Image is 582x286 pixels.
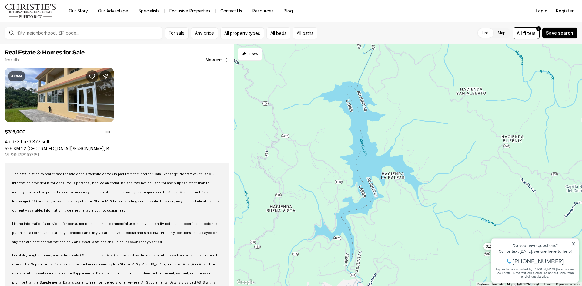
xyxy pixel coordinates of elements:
span: For sale [169,31,185,35]
button: Allfilters1 [513,27,540,39]
span: Register [556,8,574,13]
button: Register [552,5,577,17]
a: Our Story [64,7,93,15]
img: logo [5,4,57,18]
a: Specialists [133,7,164,15]
span: 1 [538,26,539,31]
span: [PHONE_NUMBER] [25,28,75,35]
span: The data relating to real estate for sale on this website comes in part from the Internet Data Ex... [12,172,219,212]
button: Share Property [99,70,112,82]
button: Newest [202,54,233,66]
button: 315K [483,243,497,250]
label: List [477,28,493,38]
button: Save Property: 529 KM 1.2 LOMA BONITA, BO. YAHUECAS [86,70,98,82]
button: Start drawing [238,48,262,61]
span: Save search [546,31,573,35]
span: Newest [206,58,222,62]
button: Contact Us [216,7,247,15]
button: Any price [191,27,218,39]
button: Save search [542,27,577,39]
p: Active [11,74,22,79]
span: Any price [195,31,214,35]
button: All baths [293,27,317,39]
span: I agree to be contacted by [PERSON_NAME] International Real Estate PR via text, call & email. To ... [8,37,86,49]
a: Exclusive Properties [165,7,215,15]
button: Property options [102,126,114,138]
span: Listing information is provided for consumer personal, non-commercial use, solely to identify pot... [12,222,218,244]
button: All property types [220,27,264,39]
a: Blog [279,7,298,15]
span: filters [523,30,536,36]
button: Login [532,5,551,17]
a: Our Advantage [93,7,133,15]
button: For sale [165,27,189,39]
a: 529 KM 1.2 LOMA BONITA, BO. YAHUECAS, ADJUNTAS PR, 00601 [5,146,114,151]
div: Call or text [DATE], we are here to help! [6,19,88,24]
span: Real Estate & Homes for Sale [5,50,85,56]
span: Login [536,8,547,13]
span: All [517,30,522,36]
span: 315K [486,244,495,249]
button: All beds [266,27,290,39]
a: Resources [247,7,279,15]
div: Do you have questions? [6,14,88,18]
p: 1 results [5,58,19,62]
label: Map [493,28,510,38]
